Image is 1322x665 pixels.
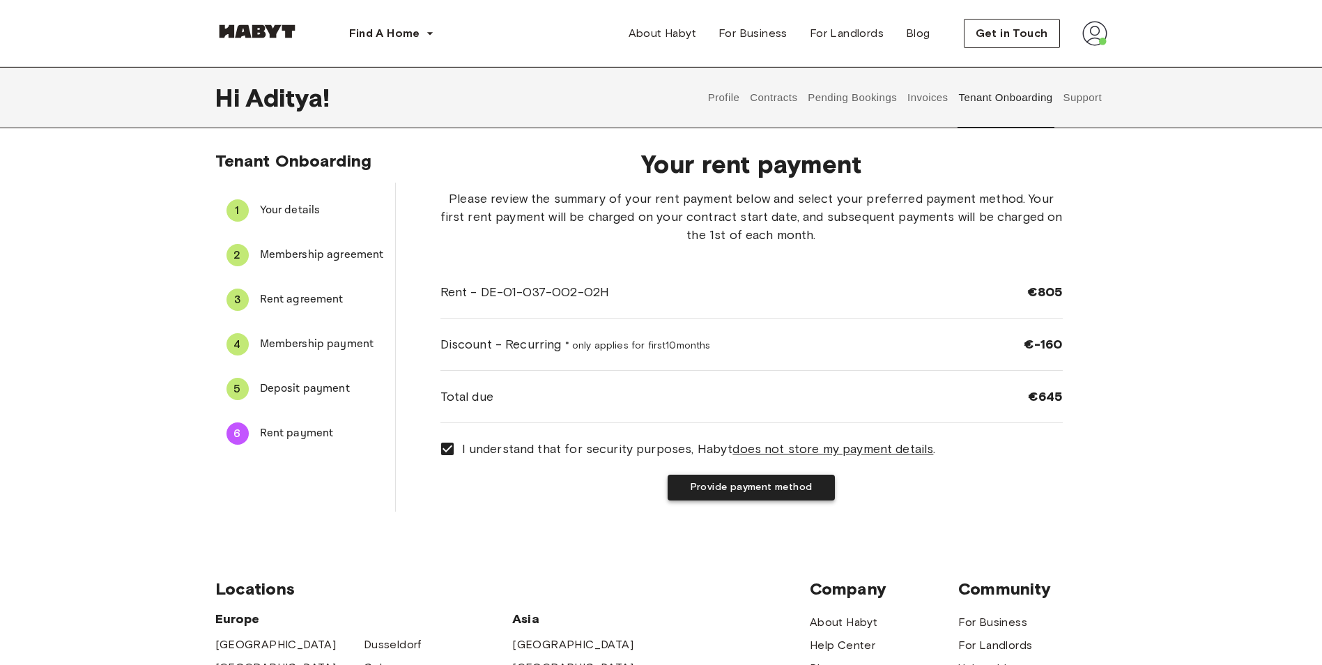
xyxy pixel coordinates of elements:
[440,190,1063,244] span: Please review the summary of your rent payment below and select your preferred payment method. Yo...
[1082,21,1107,46] img: avatar
[976,25,1048,42] span: Get in Touch
[215,83,245,112] span: Hi
[260,202,384,219] span: Your details
[260,247,384,263] span: Membership agreement
[957,67,1054,128] button: Tenant Onboarding
[215,24,299,38] img: Habyt
[810,637,875,654] a: Help Center
[215,417,395,450] div: 6Rent payment
[226,422,249,445] div: 6
[349,25,420,42] span: Find A Home
[512,611,661,627] span: Asia
[810,579,958,599] span: Company
[260,291,384,308] span: Rent agreement
[707,20,799,47] a: For Business
[215,238,395,272] div: 2Membership agreement
[364,636,422,653] a: Dusseldorf
[617,20,707,47] a: About Habyt
[215,151,372,171] span: Tenant Onboarding
[260,381,384,397] span: Deposit payment
[718,25,787,42] span: For Business
[1024,336,1063,353] span: €-160
[260,425,384,442] span: Rent payment
[732,441,933,457] u: does not store my payment details
[958,579,1107,599] span: Community
[799,20,895,47] a: For Landlords
[260,336,384,353] span: Membership payment
[906,67,950,128] button: Invoices
[338,20,445,47] button: Find A Home
[1027,284,1063,300] span: €805
[810,614,877,631] a: About Habyt
[906,25,930,42] span: Blog
[245,83,330,112] span: Aditya !
[215,579,810,599] span: Locations
[748,67,799,128] button: Contracts
[215,194,395,227] div: 1Your details
[215,611,513,627] span: Europe
[958,614,1027,631] a: For Business
[895,20,941,47] a: Blog
[440,149,1063,178] span: Your rent payment
[226,333,249,356] div: 4
[512,636,633,653] a: [GEOGRAPHIC_DATA]
[215,372,395,406] div: 5Deposit payment
[215,328,395,361] div: 4Membership payment
[806,67,899,128] button: Pending Bookings
[440,335,711,353] span: Discount - Recurring
[226,378,249,400] div: 5
[958,637,1032,654] a: For Landlords
[810,25,884,42] span: For Landlords
[668,475,835,500] button: Provide payment method
[226,289,249,311] div: 3
[702,67,1107,128] div: user profile tabs
[462,440,936,458] span: I understand that for security purposes, Habyt .
[215,283,395,316] div: 3Rent agreement
[440,283,610,301] span: Rent - DE-01-037-002-02H
[629,25,696,42] span: About Habyt
[1028,388,1063,405] span: €645
[226,244,249,266] div: 2
[1061,67,1104,128] button: Support
[964,19,1060,48] button: Get in Touch
[565,339,711,351] span: * only applies for first 10 months
[226,199,249,222] div: 1
[440,388,493,406] span: Total due
[706,67,741,128] button: Profile
[215,636,337,653] a: [GEOGRAPHIC_DATA]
